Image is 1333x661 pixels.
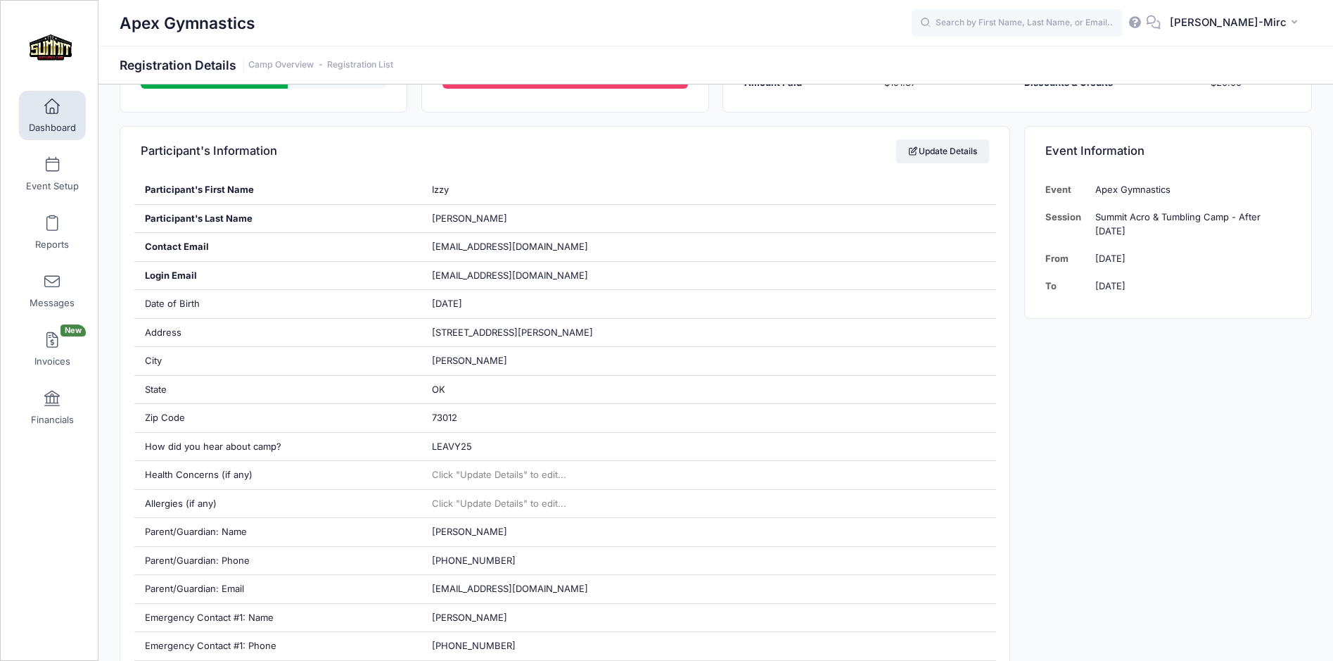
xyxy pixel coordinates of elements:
[432,441,472,452] span: LEAVY25
[432,184,449,195] span: Izzy
[896,139,990,163] a: Update Details
[134,404,421,432] div: Zip Code
[35,239,69,251] span: Reports
[19,91,86,140] a: Dashboard
[134,347,421,375] div: City
[432,498,566,509] span: Click "Update Details" to edit...
[26,180,79,192] span: Event Setup
[134,632,421,660] div: Emergency Contact #1: Phone
[134,433,421,461] div: How did you hear about camp?
[1088,203,1291,245] td: Summit Acro & Tumbling Camp - After [DATE]
[432,640,516,651] span: [PHONE_NUMBER]
[19,266,86,315] a: Messages
[327,60,393,70] a: Registration List
[19,325,86,374] a: InvoicesNew
[1045,132,1144,172] h4: Event Information
[1088,245,1291,272] td: [DATE]
[1045,203,1088,245] td: Session
[29,122,76,134] span: Dashboard
[134,376,421,404] div: State
[134,461,421,489] div: Health Concerns (if any)
[432,583,588,594] span: [EMAIL_ADDRESS][DOMAIN_NAME]
[134,490,421,518] div: Allergies (if any)
[432,412,457,423] span: 73012
[1161,7,1312,39] button: [PERSON_NAME]-Mirc
[1045,272,1088,300] td: To
[134,604,421,632] div: Emergency Contact #1: Name
[134,205,421,233] div: Participant's Last Name
[1045,176,1088,203] td: Event
[134,233,421,261] div: Contact Email
[432,526,507,537] span: [PERSON_NAME]
[432,241,588,252] span: [EMAIL_ADDRESS][DOMAIN_NAME]
[432,555,516,566] span: [PHONE_NUMBER]
[248,60,314,70] a: Camp Overview
[134,547,421,575] div: Parent/Guardian: Phone
[432,327,593,338] span: [STREET_ADDRESS][PERSON_NAME]
[432,213,507,224] span: [PERSON_NAME]
[134,319,421,347] div: Address
[134,176,421,204] div: Participant's First Name
[120,7,255,39] h1: Apex Gymnastics
[19,383,86,432] a: Financials
[912,9,1123,37] input: Search by First Name, Last Name, or Email...
[24,22,77,75] img: Apex Gymnastics
[432,298,462,309] span: [DATE]
[134,518,421,546] div: Parent/Guardian: Name
[60,325,86,336] span: New
[432,384,445,395] span: OK
[134,262,421,290] div: Login Email
[1045,245,1088,272] td: From
[134,575,421,603] div: Parent/Guardian: Email
[31,414,74,426] span: Financials
[134,290,421,318] div: Date of Birth
[1088,272,1291,300] td: [DATE]
[19,149,86,199] a: Event Setup
[30,297,75,309] span: Messages
[120,58,393,73] h1: Registration Details
[34,355,70,367] span: Invoices
[1,15,99,82] a: Apex Gymnastics
[141,132,277,172] h4: Participant's Information
[432,612,507,623] span: [PERSON_NAME]
[1170,15,1287,30] span: [PERSON_NAME]-Mirc
[1088,176,1291,203] td: Apex Gymnastics
[432,469,566,480] span: Click "Update Details" to edit...
[432,269,608,283] span: [EMAIL_ADDRESS][DOMAIN_NAME]
[432,355,507,366] span: [PERSON_NAME]
[19,208,86,257] a: Reports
